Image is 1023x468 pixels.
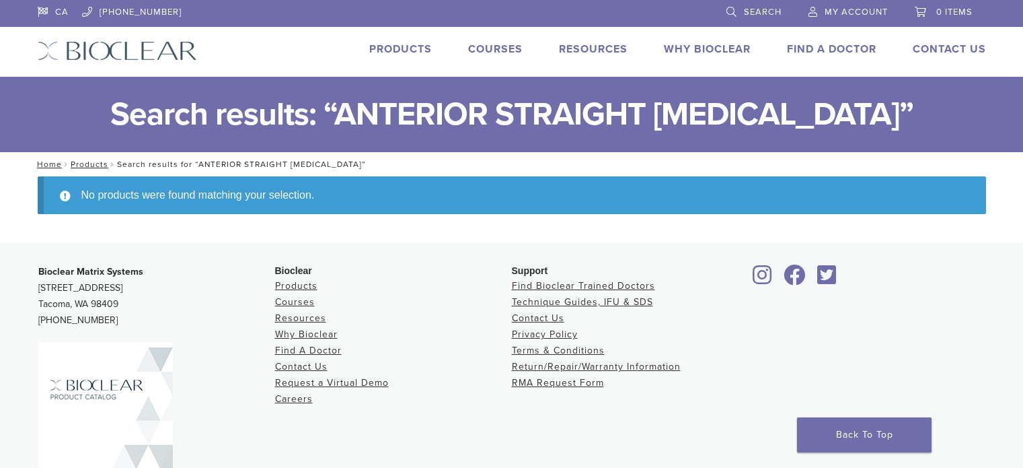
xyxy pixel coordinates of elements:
[512,377,604,389] a: RMA Request Form
[38,41,197,61] img: Bioclear
[787,42,876,56] a: Find A Doctor
[38,266,143,277] strong: Bioclear Matrix Systems
[512,312,564,324] a: Contact Us
[559,42,628,56] a: Resources
[744,7,782,18] span: Search
[664,42,751,56] a: Why Bioclear
[62,161,71,168] span: /
[749,273,777,286] a: Bioclear
[512,329,578,340] a: Privacy Policy
[275,265,312,276] span: Bioclear
[512,265,548,276] span: Support
[275,393,313,405] a: Careers
[275,312,326,324] a: Resources
[275,361,328,372] a: Contact Us
[369,42,432,56] a: Products
[913,42,986,56] a: Contact Us
[512,296,653,308] a: Technique Guides, IFU & SDS
[797,417,932,453] a: Back To Top
[813,273,841,286] a: Bioclear
[38,176,986,214] div: No products were found matching your selection.
[936,7,973,18] span: 0 items
[275,345,342,356] a: Find A Doctor
[468,42,523,56] a: Courses
[33,160,62,169] a: Home
[28,152,996,176] nav: Search results for “ANTERIOR STRAIGHT [MEDICAL_DATA]”
[512,280,655,292] a: Find Bioclear Trained Doctors
[275,377,389,389] a: Request a Virtual Demo
[108,161,117,168] span: /
[512,361,681,372] a: Return/Repair/Warranty Information
[275,296,315,308] a: Courses
[512,345,605,356] a: Terms & Conditions
[71,160,108,169] a: Products
[780,273,810,286] a: Bioclear
[275,329,338,340] a: Why Bioclear
[825,7,888,18] span: My Account
[275,280,317,292] a: Products
[38,264,275,329] p: [STREET_ADDRESS] Tacoma, WA 98409 [PHONE_NUMBER]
